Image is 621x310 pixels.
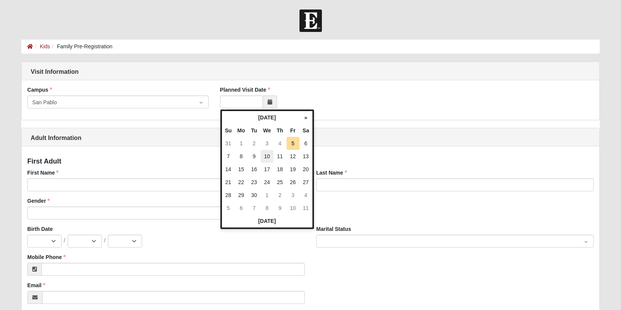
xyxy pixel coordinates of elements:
[274,189,287,202] td: 2
[104,237,106,244] span: /
[248,176,261,189] td: 23
[299,10,322,32] img: Church of Eleven22 Logo
[299,202,312,215] td: 11
[235,163,248,176] td: 15
[27,281,45,289] label: Email
[27,157,594,166] h4: First Adult
[287,150,299,163] td: 12
[222,150,235,163] td: 7
[27,197,50,205] label: Gender
[261,163,274,176] td: 17
[261,124,274,137] th: We
[274,163,287,176] td: 18
[274,176,287,189] td: 25
[316,169,347,176] label: Last Name
[287,124,299,137] th: Fr
[222,137,235,150] td: 31
[222,176,235,189] td: 21
[299,111,312,124] th: »
[274,150,287,163] td: 11
[235,189,248,202] td: 29
[235,111,299,124] th: [DATE]
[248,124,261,137] th: Tu
[248,150,261,163] td: 9
[274,137,287,150] td: 4
[248,189,261,202] td: 30
[299,189,312,202] td: 4
[22,68,599,75] h1: Visit Information
[40,43,50,49] a: Kids
[235,150,248,163] td: 8
[287,137,299,150] td: 5
[261,202,274,215] td: 8
[261,189,274,202] td: 1
[27,169,59,176] label: First Name
[274,124,287,137] th: Th
[235,176,248,189] td: 22
[299,124,312,137] th: Sa
[248,163,261,176] td: 16
[222,163,235,176] td: 14
[287,189,299,202] td: 3
[248,137,261,150] td: 2
[299,150,312,163] td: 13
[235,137,248,150] td: 1
[222,124,235,137] th: Su
[261,150,274,163] td: 10
[50,43,112,51] li: Family Pre-Registration
[235,124,248,137] th: Mo
[222,215,312,227] th: [DATE]
[22,134,599,141] h1: Adult Information
[220,86,270,94] label: Planned Visit Date
[299,176,312,189] td: 27
[248,202,261,215] td: 7
[222,189,235,202] td: 28
[64,237,65,244] span: /
[27,225,53,233] label: Birth Date
[274,202,287,215] td: 9
[27,86,52,94] label: Campus
[299,137,312,150] td: 6
[299,163,312,176] td: 20
[261,176,274,189] td: 24
[222,202,235,215] td: 5
[32,98,190,107] span: San Pablo
[287,176,299,189] td: 26
[261,137,274,150] td: 3
[27,253,66,261] label: Mobile Phone
[287,163,299,176] td: 19
[316,225,351,233] label: Marital Status
[235,202,248,215] td: 6
[287,202,299,215] td: 10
